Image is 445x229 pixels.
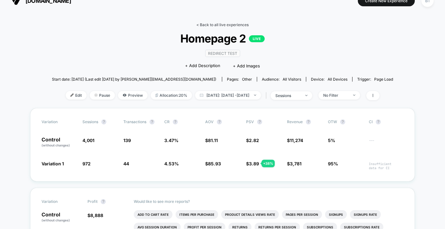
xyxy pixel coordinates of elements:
span: Insufficient data for CI [369,162,403,170]
img: end [353,94,355,96]
span: 3,781 [290,161,301,166]
span: Edit [66,91,87,100]
li: Product Details Views Rate [221,210,279,219]
button: ? [173,119,178,124]
span: [DATE]: [DATE] - [DATE] [195,91,261,100]
span: Sessions [82,119,98,124]
span: Revenue [287,119,303,124]
img: rebalance [155,94,158,97]
div: Pages: [227,77,252,82]
img: edit [70,94,74,97]
span: $ [87,213,103,218]
span: 44 [123,161,129,166]
img: end [254,94,256,96]
button: ? [340,119,345,124]
span: | [264,91,271,100]
span: Variation 1 [42,161,64,166]
li: Items Per Purchase [176,210,218,219]
span: CI [369,119,403,124]
p: Control [42,212,81,223]
span: PSV [246,119,254,124]
span: (without changes) [42,143,70,147]
span: other [242,77,252,82]
span: Homepage 2 [69,32,376,45]
span: 8,888 [90,213,103,218]
button: ? [217,119,222,124]
div: + 38 % [262,160,275,167]
span: 85.93 [208,161,221,166]
span: $ [246,161,259,166]
span: 3.47 % [164,138,178,143]
span: + Add Description [185,63,220,69]
span: Redirect Test [205,50,240,57]
span: Pause [90,91,115,100]
span: (without changes) [42,218,70,222]
span: CR [164,119,170,124]
li: Signups Rate [350,210,381,219]
span: Variation [42,119,76,124]
span: OTW [328,119,363,124]
button: ? [257,119,262,124]
span: --- [369,139,403,148]
span: all devices [328,77,347,82]
div: Trigger: [357,77,393,82]
span: 81.11 [208,138,218,143]
span: 5% [328,138,335,143]
button: ? [149,119,155,124]
span: Transactions [123,119,146,124]
li: Signups [325,210,347,219]
span: 139 [123,138,131,143]
img: end [94,94,98,97]
span: $ [246,138,259,143]
span: Variation [42,199,76,204]
li: Pages Per Session [282,210,322,219]
span: + Add Images [233,63,260,68]
span: 4,001 [82,138,94,143]
span: $ [205,161,221,166]
span: 3.89 [249,161,259,166]
span: AOV [205,119,214,124]
div: Audience: [262,77,301,82]
p: Would like to see more reports? [134,199,404,204]
button: ? [101,119,106,124]
button: ? [376,119,381,124]
div: No Filter [323,93,348,98]
span: $ [205,138,218,143]
li: Add To Cart Rate [134,210,172,219]
span: $ [287,138,303,143]
span: Page Load [374,77,393,82]
div: sessions [275,93,301,98]
a: < Back to all live experiences [196,22,249,27]
span: Allocation: 20% [151,91,192,100]
img: end [305,95,307,96]
p: Control [42,137,76,148]
span: All Visitors [283,77,301,82]
p: LIVE [249,35,265,42]
span: Start date: [DATE] (Last edit [DATE] by [PERSON_NAME][EMAIL_ADDRESS][DOMAIN_NAME]) [52,77,216,82]
span: Device: [306,77,352,82]
span: $ [287,161,301,166]
img: calendar [200,94,203,97]
span: 95% [328,161,338,166]
span: Preview [118,91,148,100]
button: ? [101,199,106,204]
span: 11,274 [290,138,303,143]
span: 2.82 [249,138,259,143]
span: Profit [87,199,98,204]
span: 4.53 % [164,161,179,166]
button: ? [306,119,311,124]
span: 972 [82,161,91,166]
